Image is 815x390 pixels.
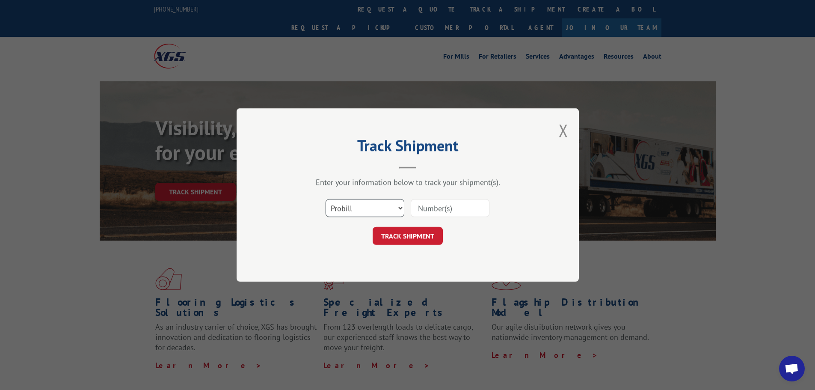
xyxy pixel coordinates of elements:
button: Close modal [559,119,568,142]
h2: Track Shipment [279,140,536,156]
input: Number(s) [411,199,489,217]
div: Open chat [779,356,805,381]
div: Enter your information below to track your shipment(s). [279,177,536,187]
button: TRACK SHIPMENT [373,227,443,245]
